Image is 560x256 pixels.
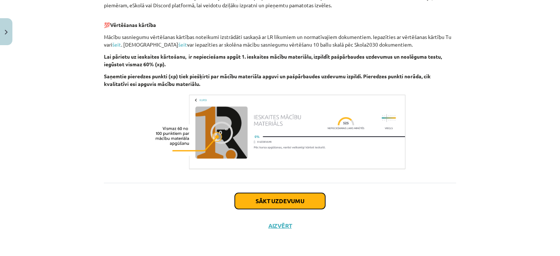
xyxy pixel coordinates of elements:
p: 💯 [104,13,456,29]
p: Mācību sasniegumu vērtēšanas kārtības noteikumi izstrādāti saskaņā ar LR likumiem un normatīvajie... [104,33,456,48]
strong: Lai pārietu uz ieskaites kārtošanu, ir nepieciešams apgūt 1. ieskaites mācību materiālu, izpildīt... [104,53,442,67]
img: icon-close-lesson-0947bae3869378f0d4975bcd49f059093ad1ed9edebbc8119c70593378902aed.svg [5,30,8,35]
button: Aizvērt [266,222,294,229]
button: Sākt uzdevumu [235,193,325,209]
strong: Saņemtie pieredzes punkti (xp) tiek piešķirti par mācību materiāla apguvi un pašpārbaudes uzdevum... [104,73,431,87]
a: šeit [112,41,121,48]
b: Vērtēšanas kārtība [110,21,156,28]
a: šeit [178,41,187,48]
